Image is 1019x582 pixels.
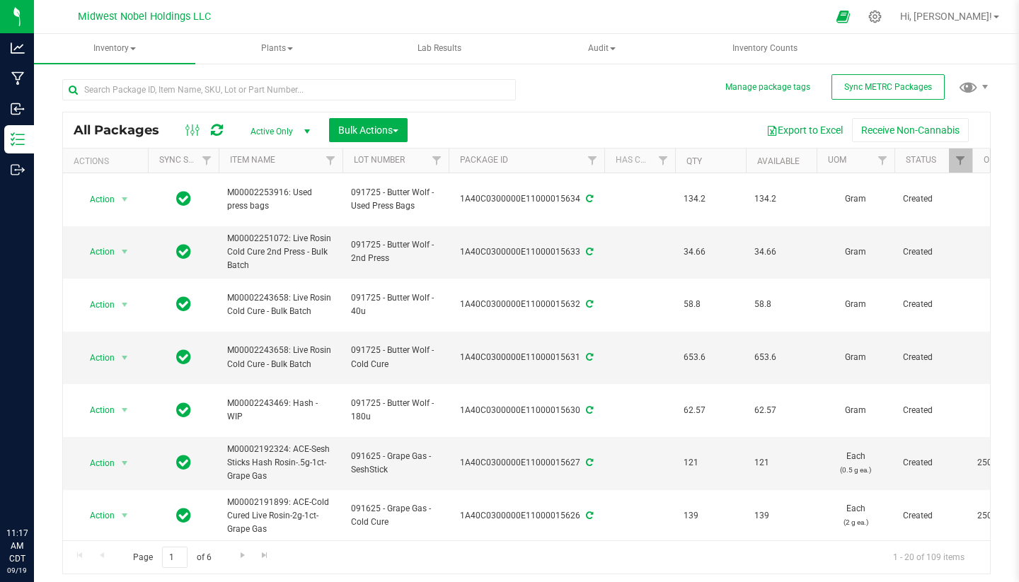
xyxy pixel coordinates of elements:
span: Lab Results [398,42,480,54]
span: Created [903,351,964,364]
a: Inventory Counts [684,34,846,64]
span: 62.57 [684,404,737,417]
a: Filter [319,149,342,173]
div: 1A40C0300000E11000015626 [447,509,606,523]
span: 091625 - Grape Gas - Cold Cure [351,502,440,529]
span: Each [825,450,886,477]
span: Hi, [PERSON_NAME]! [900,11,992,22]
span: Created [903,509,964,523]
span: M00002251072: Live Rosin Cold Cure 2nd Press - Bulk Batch [227,232,334,273]
span: 62.57 [754,404,808,417]
span: M00002243658: Live Rosin Cold Cure - Bulk Batch [227,291,334,318]
a: Lot Number [354,155,405,165]
a: Filter [581,149,604,173]
div: 1A40C0300000E11000015627 [447,456,606,470]
div: Manage settings [866,10,884,23]
span: Open Ecommerce Menu [827,3,859,30]
button: Receive Non-Cannabis [852,118,969,142]
a: Available [757,156,800,166]
span: In Sync [176,347,191,367]
span: 34.66 [684,245,737,259]
a: Audit [522,34,683,64]
span: In Sync [176,242,191,262]
span: Action [77,242,115,262]
button: Sync METRC Packages [831,74,945,100]
span: In Sync [176,506,191,525]
span: Sync from Compliance System [584,405,593,415]
span: select [116,295,134,315]
span: Sync from Compliance System [584,352,593,362]
span: Sync METRC Packages [844,82,932,92]
a: UOM [828,155,846,165]
span: 091625 - Grape Gas - SeshStick [351,450,440,477]
a: Status [906,155,936,165]
span: Sync from Compliance System [584,247,593,257]
span: Action [77,506,115,525]
span: Sync from Compliance System [584,511,593,520]
span: 091725 - Butter Wolf - 2nd Press [351,238,440,265]
span: 091725 - Butter Wolf - 40u [351,291,440,318]
div: 1A40C0300000E11000015631 [447,351,606,364]
inline-svg: Inventory [11,132,25,146]
span: select [116,190,134,209]
span: M00002243469: Hash - WIP [227,397,334,424]
span: 653.6 [754,351,808,364]
span: Created [903,456,964,470]
span: Sync from Compliance System [584,194,593,204]
span: Each [825,502,886,529]
span: Page of 6 [121,547,223,569]
a: Go to the last page [255,547,275,566]
span: 58.8 [684,298,737,311]
span: All Packages [74,122,173,138]
a: Item Name [230,155,275,165]
span: 34.66 [754,245,808,259]
span: M00002191899: ACE-Cold Cured Live Rosin-2g-1ct-Grape Gas [227,496,334,537]
a: Filter [949,149,972,173]
span: 1 - 20 of 109 items [882,547,976,568]
div: 1A40C0300000E11000015633 [447,245,606,259]
span: Bulk Actions [338,124,398,136]
span: 58.8 [754,298,808,311]
a: Qty [686,156,702,166]
button: Export to Excel [757,118,852,142]
span: In Sync [176,189,191,209]
span: select [116,348,134,368]
a: Lab Results [359,34,520,64]
span: Action [77,348,115,368]
a: Filter [195,149,219,173]
div: 1A40C0300000E11000015632 [447,298,606,311]
span: Gram [825,404,886,417]
a: Filter [652,149,675,173]
span: Audit [522,35,682,63]
span: Sync from Compliance System [584,299,593,309]
a: Go to the next page [232,547,253,566]
span: 091725 - Butter Wolf - Used Press Bags [351,186,440,213]
span: M00002192324: ACE-Sesh Sticks Hash Rosin-.5g-1ct-Grape Gas [227,443,334,484]
span: Sync from Compliance System [584,458,593,467]
p: (2 g ea.) [825,516,886,529]
span: 134.2 [754,192,808,206]
input: 1 [162,547,188,569]
div: 1A40C0300000E11000015634 [447,192,606,206]
span: Action [77,295,115,315]
span: 121 [684,456,737,470]
span: Action [77,453,115,473]
span: In Sync [176,453,191,472]
input: Search Package ID, Item Name, SKU, Lot or Part Number... [62,79,516,100]
p: 09/19 [6,565,28,576]
span: Gram [825,245,886,259]
iframe: Resource center unread badge [42,467,59,484]
iframe: Resource center [14,469,57,511]
span: 139 [754,509,808,523]
span: Action [77,190,115,209]
span: Inventory Counts [713,42,817,54]
span: 091725 - Butter Wolf - 180u [351,397,440,424]
button: Bulk Actions [329,118,408,142]
span: Created [903,245,964,259]
a: Filter [871,149,894,173]
div: Actions [74,156,142,166]
span: select [116,400,134,420]
a: Inventory [34,34,195,64]
span: select [116,453,134,473]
